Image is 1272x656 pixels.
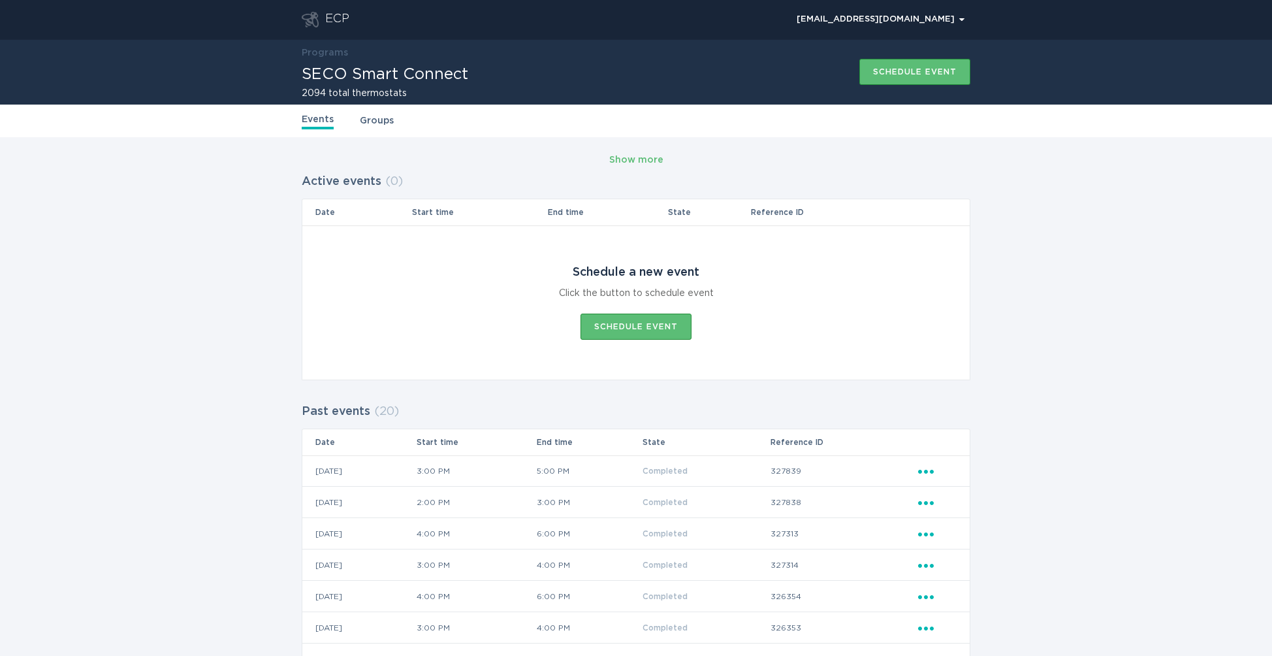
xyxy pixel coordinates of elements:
tr: Table Headers [302,429,970,455]
th: End time [536,429,642,455]
th: Start time [411,199,547,225]
span: ( 0 ) [385,176,403,188]
div: Popover menu [918,495,957,510]
td: 327313 [770,518,917,549]
div: Click the button to schedule event [559,286,714,301]
span: Completed [643,624,688,632]
tr: 2248358b7d4c4019814015e989c3d964 [302,455,970,487]
button: Show more [609,150,663,170]
td: 6:00 PM [536,581,642,612]
td: 327314 [770,549,917,581]
tr: f753ba7ca6e64dacb20237fcb29b0c78 [302,581,970,612]
th: Start time [416,429,536,455]
span: Completed [643,499,688,506]
tr: 9e1f116a29c745b5b77a136fc43f1ec8 [302,612,970,644]
td: 4:00 PM [536,612,642,644]
td: 6:00 PM [536,518,642,549]
td: [DATE] [302,487,416,518]
tr: f2c8ddc76c65444fa563303d17150333 [302,487,970,518]
h2: Active events [302,170,381,193]
td: 326353 [770,612,917,644]
th: Reference ID [750,199,917,225]
a: Events [302,112,334,129]
tr: Table Headers [302,199,970,225]
div: Popover menu [918,464,957,478]
td: 4:00 PM [416,581,536,612]
span: Completed [643,561,688,569]
td: 327839 [770,455,917,487]
tr: 1a590060f119446aa522ef2f67eddf08 [302,518,970,549]
th: State [667,199,751,225]
div: Popover menu [791,10,970,29]
th: End time [547,199,667,225]
td: 4:00 PM [416,518,536,549]
td: 3:00 PM [416,549,536,581]
th: Reference ID [770,429,917,455]
td: 3:00 PM [416,455,536,487]
td: 327838 [770,487,917,518]
th: State [642,429,770,455]
span: Completed [643,467,688,475]
td: [DATE] [302,455,416,487]
a: Groups [360,114,394,128]
div: Schedule event [873,68,957,76]
h1: SECO Smart Connect [302,67,468,82]
h2: 2094 total thermostats [302,89,468,98]
td: 2:00 PM [416,487,536,518]
button: Schedule event [859,59,970,85]
div: Schedule event [594,323,678,331]
div: ECP [325,12,349,27]
td: 4:00 PM [536,549,642,581]
td: [DATE] [302,518,416,549]
th: Date [302,199,411,225]
div: [EMAIL_ADDRESS][DOMAIN_NAME] [797,16,964,24]
button: Go to dashboard [302,12,319,27]
td: 3:00 PM [416,612,536,644]
tr: 8b188f4a9b9445679c493db334d6c87f [302,549,970,581]
span: Completed [643,530,688,538]
div: Popover menu [918,558,957,572]
div: Schedule a new event [573,265,699,280]
td: 3:00 PM [536,487,642,518]
h2: Past events [302,400,370,423]
th: Date [302,429,416,455]
button: Open user account details [791,10,970,29]
td: 5:00 PM [536,455,642,487]
td: [DATE] [302,612,416,644]
a: Programs [302,48,348,57]
td: 326354 [770,581,917,612]
div: Popover menu [918,589,957,604]
span: Completed [643,593,688,600]
td: [DATE] [302,549,416,581]
td: [DATE] [302,581,416,612]
div: Popover menu [918,621,957,635]
div: Popover menu [918,527,957,541]
button: Schedule event [580,314,692,340]
span: ( 20 ) [374,406,399,418]
div: Show more [609,153,663,167]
